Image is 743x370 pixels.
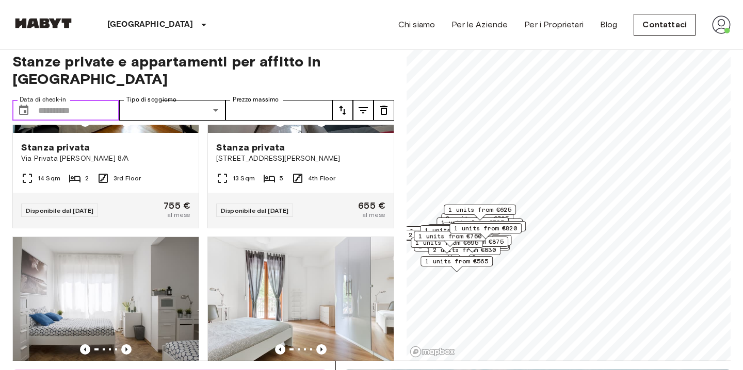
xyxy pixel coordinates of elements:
[221,207,288,214] span: Disponibile dal [DATE]
[441,218,504,227] span: 1 units from €795
[442,223,514,239] div: Map marker
[80,344,90,355] button: Previous image
[454,224,517,233] span: 1 units from €820
[121,344,132,355] button: Previous image
[26,207,93,214] span: Disponibile dal [DATE]
[414,231,486,247] div: Map marker
[374,100,394,121] button: tune
[436,235,512,251] div: Map marker
[524,19,584,31] a: Per i Proprietari
[448,205,511,214] span: 1 units from €625
[432,225,495,234] span: 1 units from €850
[316,344,327,355] button: Previous image
[444,205,516,221] div: Map marker
[38,174,60,183] span: 14 Sqm
[332,100,353,121] button: tune
[407,40,731,361] canvas: Map
[353,100,374,121] button: tune
[85,174,89,183] span: 2
[13,237,199,361] img: Marketing picture of unit IT-14-026-002-02H
[410,346,455,358] a: Mapbox logo
[308,174,335,183] span: 4th Floor
[454,221,526,237] div: Map marker
[164,201,190,210] span: 755 €
[447,223,510,232] span: 1 units from €770
[107,19,193,31] p: [GEOGRAPHIC_DATA]
[425,226,488,235] span: 1 units from €840
[421,256,493,272] div: Map marker
[21,154,190,164] span: Via Privata [PERSON_NAME] 8/A
[21,141,90,154] span: Stanza privata
[712,15,731,34] img: avatar
[216,141,285,154] span: Stanza privata
[233,174,255,183] span: 13 Sqm
[114,174,141,183] span: 3rd Floor
[449,223,522,239] div: Map marker
[398,19,435,31] a: Chi siamo
[20,95,66,104] label: Data di check-in
[425,257,488,266] span: 1 units from €565
[409,230,472,240] span: 2 units from €660
[441,213,513,229] div: Map marker
[362,210,385,220] span: al mese
[418,231,481,241] span: 1 units from €760
[410,227,473,236] span: 3 units from €625
[420,225,492,241] div: Map marker
[13,100,34,121] button: Choose date
[411,238,483,254] div: Map marker
[216,154,385,164] span: [STREET_ADDRESS][PERSON_NAME]
[12,53,394,88] span: Stanze private e appartamenti per affitto in [GEOGRAPHIC_DATA]
[12,18,74,28] img: Habyt
[437,217,509,233] div: Map marker
[358,201,385,210] span: 655 €
[208,237,394,361] img: Marketing picture of unit IT-14-035-002-02H
[275,344,285,355] button: Previous image
[441,237,504,246] span: 1 units from €875
[458,222,521,231] span: 1 units from €720
[451,19,508,31] a: Per le Aziende
[280,174,283,183] span: 5
[167,210,190,220] span: al mese
[634,14,696,36] a: Contattaci
[600,19,618,31] a: Blog
[428,224,500,240] div: Map marker
[233,95,279,104] label: Prezzo massimo
[126,95,176,104] label: Tipo di soggiorno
